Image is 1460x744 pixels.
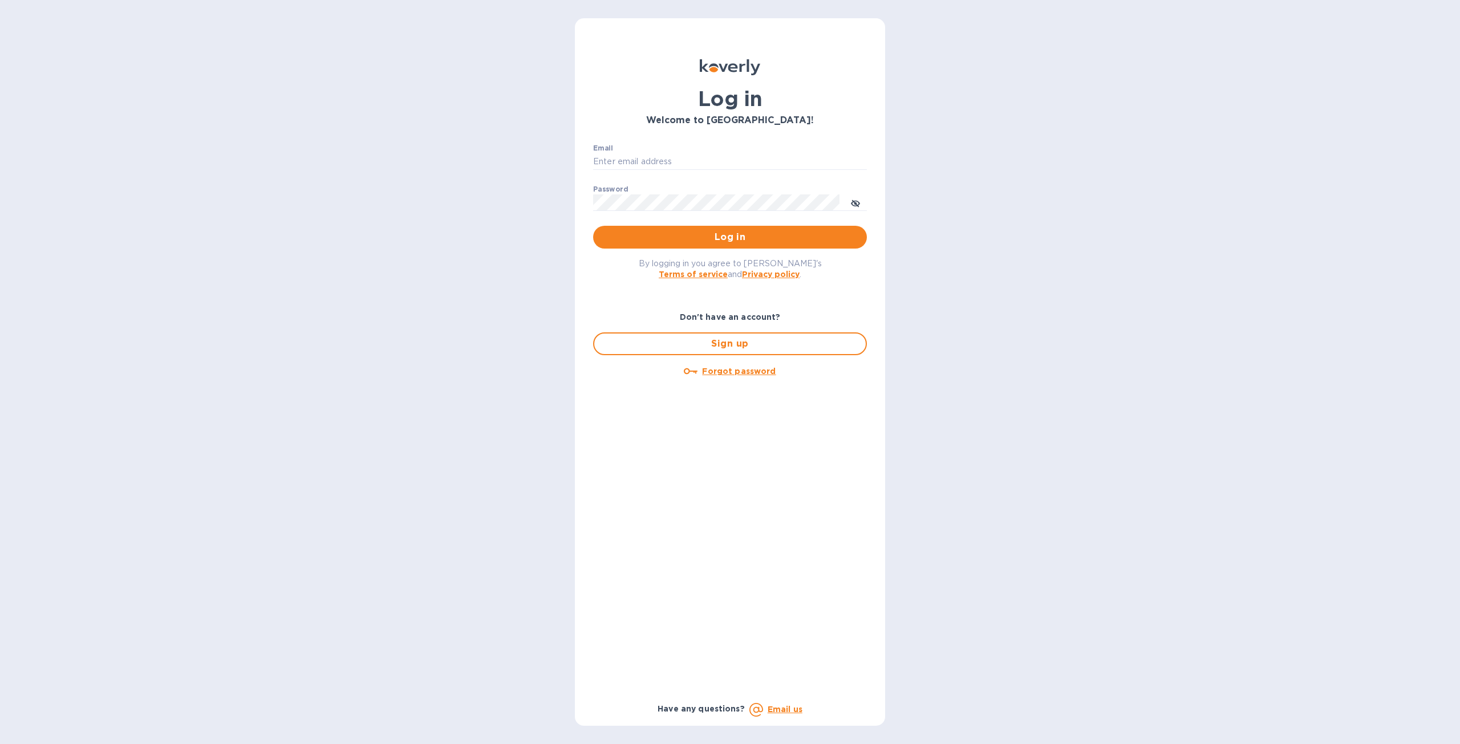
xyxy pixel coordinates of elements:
[742,270,800,279] a: Privacy policy
[593,226,867,249] button: Log in
[700,59,760,75] img: Koverly
[593,115,867,126] h3: Welcome to [GEOGRAPHIC_DATA]!
[593,145,613,152] label: Email
[702,367,776,376] u: Forgot password
[639,259,822,279] span: By logging in you agree to [PERSON_NAME]'s and .
[603,337,857,351] span: Sign up
[659,270,728,279] a: Terms of service
[658,704,745,713] b: Have any questions?
[768,705,802,714] a: Email us
[593,332,867,355] button: Sign up
[680,312,781,322] b: Don't have an account?
[593,87,867,111] h1: Log in
[844,191,867,214] button: toggle password visibility
[602,230,858,244] span: Log in
[593,153,867,170] input: Enter email address
[593,186,628,193] label: Password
